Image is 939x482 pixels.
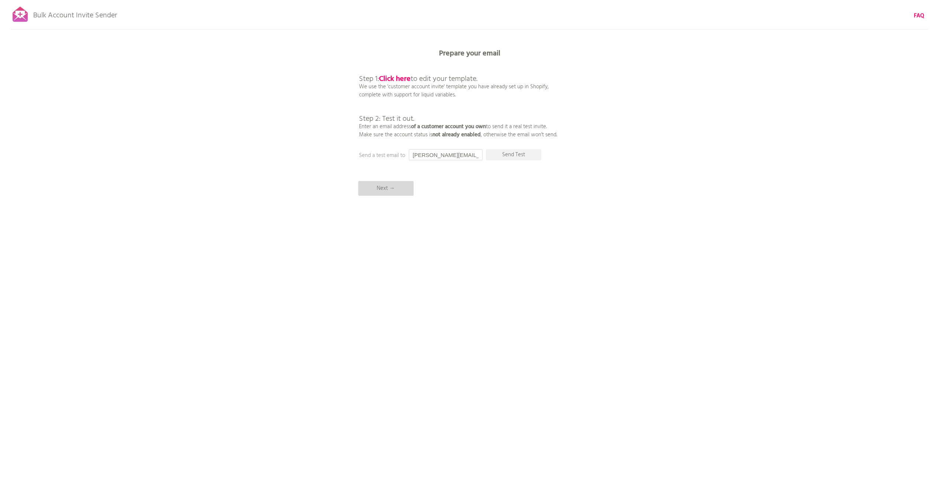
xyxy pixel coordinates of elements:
[359,73,477,85] span: Step 1: to edit your template.
[486,149,541,160] p: Send Test
[914,11,924,20] b: FAQ
[359,151,507,160] p: Send a test email to
[359,59,557,139] p: We use the 'customer account invite' template you have already set up in Shopify, complete with s...
[33,4,117,23] p: Bulk Account Invite Sender
[411,122,486,131] b: of a customer account you own
[914,12,924,20] a: FAQ
[359,113,414,125] span: Step 2: Test it out.
[379,73,411,85] a: Click here
[358,181,414,196] p: Next →
[432,130,481,139] b: not already enabled
[439,48,500,59] b: Prepare your email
